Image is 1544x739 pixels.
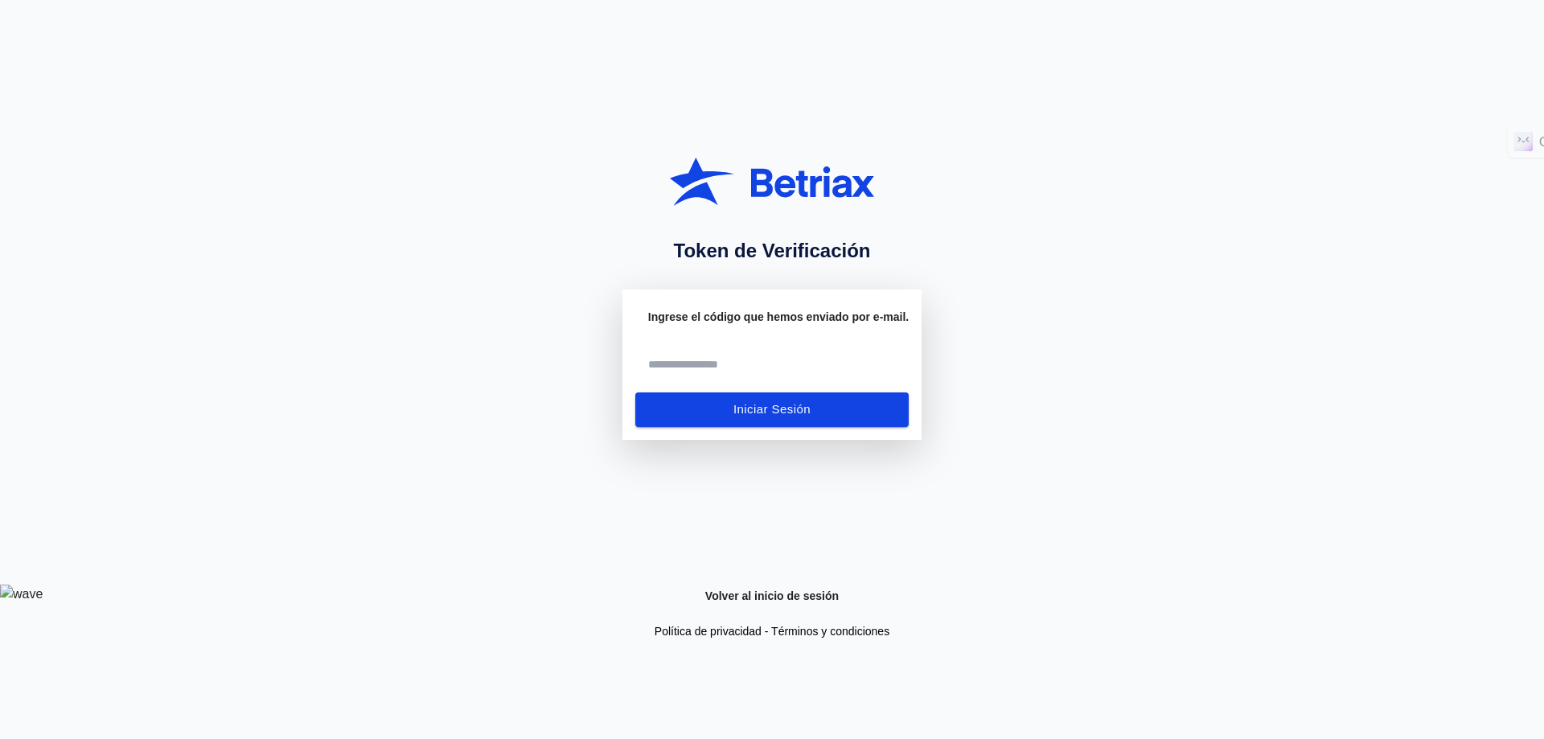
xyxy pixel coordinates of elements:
[648,309,909,325] label: Ingrese el código que hemos enviado por e-mail.
[655,623,889,639] p: Política de privacidad - Términos y condiciones
[674,238,871,264] h1: Token de Verificación
[705,588,839,604] a: Volver al inicio de sesión
[635,392,909,426] button: Iniciar Sesión
[733,399,811,420] span: Iniciar Sesión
